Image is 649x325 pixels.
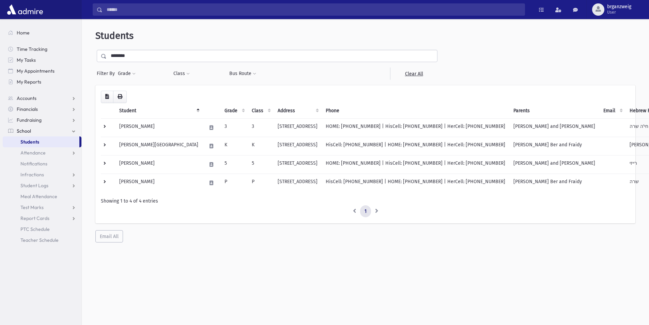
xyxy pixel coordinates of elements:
td: [PERSON_NAME] [115,155,202,174]
td: [PERSON_NAME] [115,118,202,137]
button: Print [113,91,127,103]
span: Student Logs [20,182,48,189]
td: [STREET_ADDRESS] [274,118,322,137]
span: School [17,128,31,134]
a: Home [3,27,81,38]
span: My Reports [17,79,41,85]
td: HisCell: [PHONE_NUMBER] | HOME: [PHONE_NUMBER] | HerCell: [PHONE_NUMBER] [322,137,509,155]
a: PTC Schedule [3,224,81,235]
th: Class: activate to sort column ascending [248,103,274,119]
td: P [248,174,274,192]
td: K [248,137,274,155]
td: [PERSON_NAME] and [PERSON_NAME] [509,118,599,137]
th: Grade: activate to sort column ascending [220,103,248,119]
a: Teacher Schedule [3,235,81,246]
a: My Tasks [3,55,81,65]
td: [PERSON_NAME] Ber and Fraidy [509,174,599,192]
td: 5 [220,155,248,174]
td: HisCell: [PHONE_NUMBER] | HOME: [PHONE_NUMBER] | HerCell: [PHONE_NUMBER] [322,174,509,192]
span: Meal Attendance [20,193,57,200]
button: Class [173,68,190,80]
span: My Tasks [17,57,36,63]
td: 3 [220,118,248,137]
td: [STREET_ADDRESS] [274,155,322,174]
th: Email: activate to sort column ascending [599,103,625,119]
td: P [220,174,248,192]
a: My Reports [3,76,81,87]
span: Attendance [20,150,46,156]
a: Test Marks [3,202,81,213]
button: Email All [95,230,123,242]
a: Financials [3,104,81,115]
a: Infractions [3,169,81,180]
a: Notifications [3,158,81,169]
a: Time Tracking [3,44,81,55]
div: Showing 1 to 4 of 4 entries [101,197,630,205]
span: Home [17,30,30,36]
td: HOME: [PHONE_NUMBER] | HisCell: [PHONE_NUMBER] | HerCell: [PHONE_NUMBER] [322,155,509,174]
button: CSV [101,91,113,103]
button: Grade [118,68,136,80]
span: PTC Schedule [20,226,50,232]
td: K [220,137,248,155]
td: [STREET_ADDRESS] [274,137,322,155]
a: My Appointments [3,65,81,76]
span: Notifications [20,161,47,167]
td: HOME: [PHONE_NUMBER] | HisCell: [PHONE_NUMBER] | HerCell: [PHONE_NUMBER] [322,118,509,137]
span: Students [95,30,134,41]
th: Parents [509,103,599,119]
th: Address: activate to sort column ascending [274,103,322,119]
span: Test Marks [20,204,44,210]
span: Report Cards [20,215,49,221]
a: Student Logs [3,180,81,191]
a: Meal Attendance [3,191,81,202]
button: Bus Route [229,68,257,80]
span: Financials [17,106,38,112]
td: [STREET_ADDRESS] [274,174,322,192]
span: Teacher Schedule [20,237,59,243]
span: Filter By [97,70,118,77]
td: 5 [248,155,274,174]
a: Accounts [3,93,81,104]
span: Time Tracking [17,46,47,52]
span: Infractions [20,172,44,178]
span: brganzweig [607,4,631,10]
span: Accounts [17,95,36,101]
a: Students [3,136,79,147]
td: [PERSON_NAME] [115,174,202,192]
td: [PERSON_NAME] and [PERSON_NAME] [509,155,599,174]
input: Search [103,3,525,16]
a: Fundraising [3,115,81,125]
span: My Appointments [17,68,55,74]
th: Student: activate to sort column descending [115,103,202,119]
img: AdmirePro [5,3,45,16]
a: Clear All [390,68,437,80]
span: Students [20,139,39,145]
a: Report Cards [3,213,81,224]
td: [PERSON_NAME] Ber and Fraidy [509,137,599,155]
a: Attendance [3,147,81,158]
td: [PERSON_NAME][GEOGRAPHIC_DATA] [115,137,202,155]
a: School [3,125,81,136]
td: 3 [248,118,274,137]
th: Phone [322,103,509,119]
a: 1 [360,205,371,218]
span: User [607,10,631,15]
span: Fundraising [17,117,42,123]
